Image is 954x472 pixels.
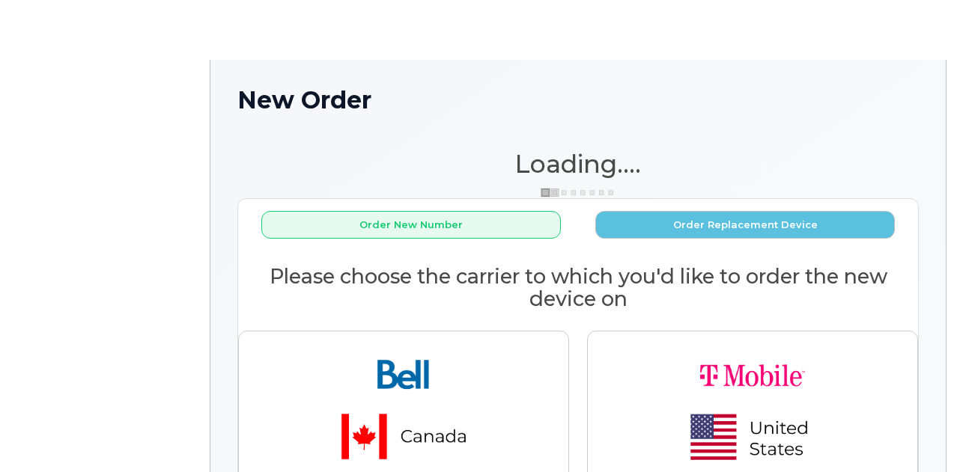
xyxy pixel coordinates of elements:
img: t-mobile-78392d334a420d5b7f0e63d4fa81f6287a21d394dc80d677554bb55bbab1186f.png [648,343,857,469]
button: Order New Number [261,211,561,239]
h1: Loading.... [237,150,919,177]
img: bell-18aeeabaf521bd2b78f928a02ee3b89e57356879d39bd386a17a7cccf8069aed.png [299,343,508,469]
img: ajax-loader-3a6953c30dc77f0bf724df975f13086db4f4c1262e45940f03d1251963f1bf2e.gif [541,187,616,198]
button: Order Replacement Device [595,211,895,239]
h2: Please choose the carrier to which you'd like to order the new device on [238,266,918,310]
h1: New Order [237,87,919,113]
